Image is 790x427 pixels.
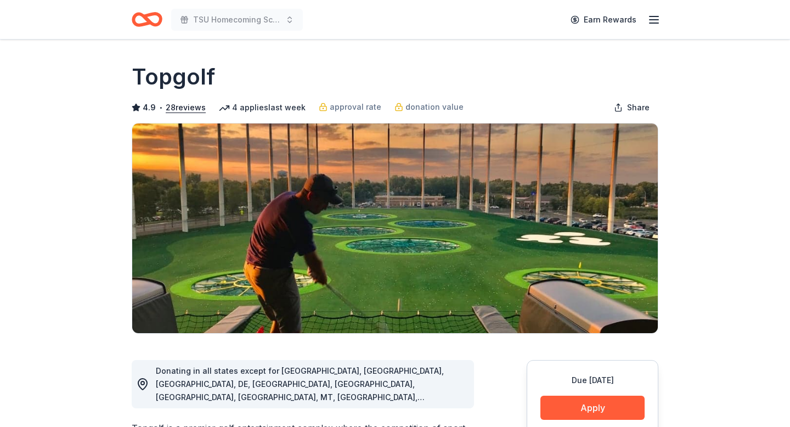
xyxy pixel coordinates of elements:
h1: Topgolf [132,61,215,92]
img: Image for Topgolf [132,123,658,333]
a: Earn Rewards [564,10,643,30]
a: donation value [394,100,464,114]
button: Share [605,97,658,119]
button: TSU Homecoming Scholarship Fundraiser [171,9,303,31]
div: Due [DATE] [540,374,645,387]
span: Share [627,101,650,114]
span: • [159,103,163,112]
span: donation value [405,100,464,114]
a: Home [132,7,162,32]
span: 4.9 [143,101,156,114]
button: 28reviews [166,101,206,114]
span: TSU Homecoming Scholarship Fundraiser [193,13,281,26]
div: 4 applies last week [219,101,306,114]
a: approval rate [319,100,381,114]
button: Apply [540,396,645,420]
span: approval rate [330,100,381,114]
